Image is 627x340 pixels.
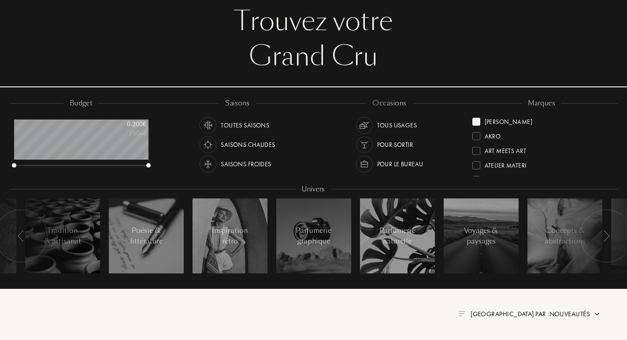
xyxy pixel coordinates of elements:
div: 0 - 200 € [102,120,146,129]
img: usage_occasion_party_white.svg [358,138,371,151]
span: [GEOGRAPHIC_DATA] par : Nouveautés [471,310,590,318]
div: Pour le bureau [377,156,423,172]
div: Atelier Materi [485,158,527,170]
div: marques [522,98,561,108]
div: Baruti [485,172,504,184]
img: arr_left.svg [18,230,25,242]
img: arrow.png [594,310,601,318]
div: Art Meets Art [485,143,526,155]
div: Inspiration rétro [211,225,249,247]
img: usage_season_average_white.svg [202,119,214,131]
div: occasions [366,98,412,108]
img: usage_occasion_work_white.svg [358,158,371,170]
div: Poésie & littérature [127,225,165,247]
div: Akro [485,129,501,141]
div: Pour sortir [377,136,413,153]
div: Saisons chaudes [221,136,275,153]
div: Grand Cru [20,39,607,74]
div: Trouvez votre [20,4,607,39]
div: Parfumerie graphique [295,225,332,247]
div: budget [63,98,99,108]
img: usage_season_cold_white.svg [202,158,214,170]
div: /50mL [102,129,146,138]
div: Toutes saisons [221,117,269,134]
div: Tous usages [377,117,417,134]
img: usage_occasion_all_white.svg [358,119,371,131]
div: Parfumerie naturelle [378,225,416,247]
div: Saisons froides [221,156,271,172]
img: filter_by.png [458,311,465,316]
div: Univers [296,184,331,194]
img: usage_season_hot_white.svg [202,138,214,151]
img: arr_left.svg [603,230,610,242]
div: [PERSON_NAME] [485,114,532,126]
div: saisons [219,98,256,108]
div: Voyages & paysages [462,225,500,247]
